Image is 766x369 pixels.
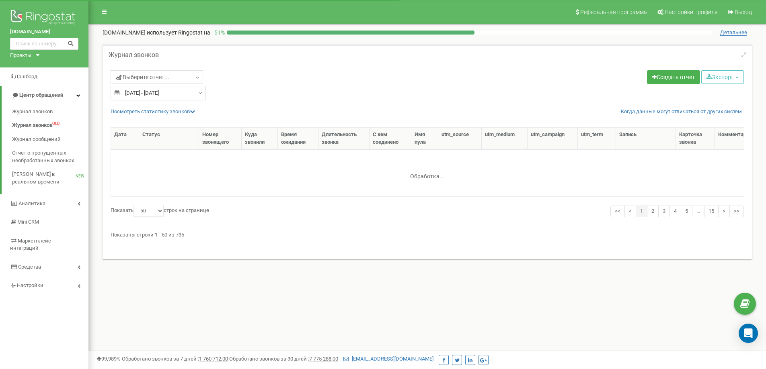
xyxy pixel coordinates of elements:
th: Запись [616,128,676,149]
a: [EMAIL_ADDRESS][DOMAIN_NAME] [343,356,433,362]
a: 1 [636,206,647,217]
a: << [610,206,625,217]
span: Реферальная программа [580,9,647,15]
span: использует Ringostat на [147,29,210,36]
a: Когда данные могут отличаться от других систем [621,108,742,116]
span: Отчет о пропущенных необработанных звонках [12,149,84,164]
span: [PERSON_NAME] в реальном времени [12,171,76,186]
span: Журнал звонков [12,108,53,116]
span: Средства [18,264,41,270]
div: Показаны строки 1 - 50 из 735 [111,228,744,239]
a: < [624,206,636,217]
a: [PERSON_NAME] в реальном времениNEW [12,167,88,189]
th: Куда звонили [242,128,278,149]
th: Дата [111,128,139,149]
a: Журнал звонков [12,105,88,119]
span: Журнал звонков [12,122,52,129]
a: … [692,206,704,217]
input: Поиск по номеру [10,38,78,50]
th: Длительность звонка [318,128,370,149]
a: 4 [669,206,681,217]
span: Обработано звонков за 30 дней : [229,356,338,362]
span: Журнал сообщений [12,136,61,143]
th: utm_campaign [528,128,578,149]
span: Настройки [17,282,43,288]
th: utm_term [578,128,616,149]
th: Время ожидания [278,128,319,149]
a: 3 [658,206,670,217]
a: Журнал сообщений [12,133,88,147]
span: Настройки профиля [665,9,718,15]
th: utm_source [438,128,481,149]
u: 7 775 288,00 [309,356,338,362]
a: > [718,206,730,217]
th: С кем соединено [370,128,412,149]
span: Центр обращений [19,92,63,98]
a: Журнал звонковOLD [12,118,88,133]
button: Экспорт [701,70,744,84]
th: Статус [139,128,199,149]
th: Комментарии [715,128,765,149]
div: Open Intercom Messenger [739,324,758,343]
a: Создать отчет [647,70,700,84]
span: Аналитика [18,200,45,206]
span: Выход [735,9,752,15]
label: Показать строк на странице [111,205,209,217]
span: Mini CRM [17,219,39,225]
th: Имя пула [411,128,438,149]
a: 15 [704,206,719,217]
span: Обработано звонков за 7 дней : [122,356,228,362]
a: 2 [647,206,659,217]
a: Отчет о пропущенных необработанных звонках [12,146,88,167]
img: Ringostat logo [10,8,78,28]
span: Дашборд [14,73,37,80]
a: 5 [681,206,692,217]
th: utm_medium [482,128,528,149]
a: Посмотреть cтатистику звонков [111,108,195,114]
select: Показатьстрок на странице [133,205,164,217]
u: 1 760 712,00 [199,356,228,362]
th: Номер звонящего [199,128,242,149]
span: Маркетплейс интеграций [10,238,51,251]
div: Проекты [10,52,31,59]
span: Детальнее [720,29,747,36]
h5: Журнал звонков [109,51,159,59]
a: [DOMAIN_NAME] [10,28,78,36]
span: Выберите отчет... [116,73,169,81]
p: [DOMAIN_NAME] [103,29,210,37]
th: Карточка звонка [676,128,715,149]
div: Обработка... [377,167,478,179]
a: >> [729,206,744,217]
p: 51 % [210,29,227,37]
span: 99,989% [97,356,121,362]
a: Выберите отчет... [111,70,203,84]
a: Центр обращений [2,86,88,105]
